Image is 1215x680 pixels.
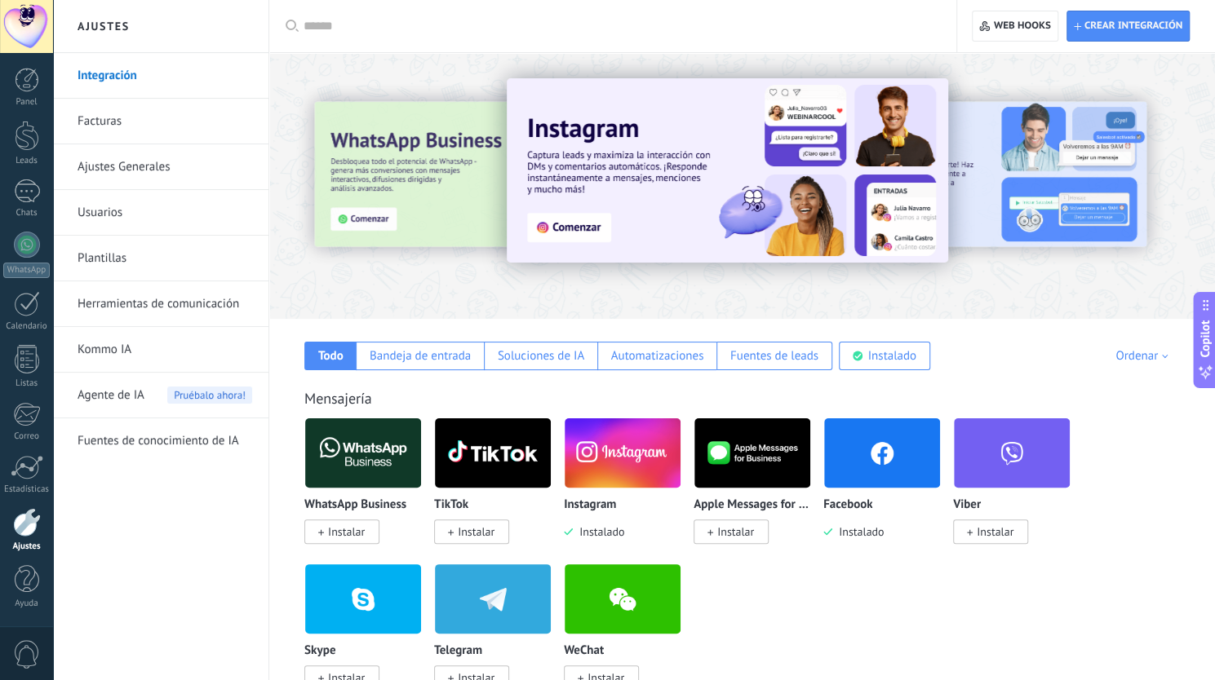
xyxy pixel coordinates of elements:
p: Telegram [434,644,482,658]
span: Instalar [458,524,494,539]
img: facebook.png [824,413,940,492]
span: Agente de IA [78,373,144,418]
span: Crear integración [1084,20,1182,33]
div: WhatsApp Business [304,417,434,563]
button: Web hooks [972,11,1058,42]
img: Slide 3 [314,102,662,247]
div: Ayuda [3,598,51,609]
li: Kommo IA [53,327,268,373]
img: Slide 2 [799,102,1146,247]
div: Ordenar [1115,348,1173,364]
div: Correo [3,431,51,442]
div: TikTok [434,417,564,563]
li: Herramientas de comunicación [53,281,268,327]
div: WhatsApp [3,263,50,278]
div: Listas [3,378,51,389]
span: Web hooks [994,20,1051,33]
li: Ajustes Generales [53,144,268,190]
span: Instalado [573,524,624,539]
img: telegram.png [435,559,551,638]
a: Kommo IA [78,327,252,373]
li: Plantillas [53,236,268,281]
span: Instalado [832,524,884,539]
li: Agente de IA [53,373,268,418]
a: Facturas [78,99,252,144]
a: Integración [78,53,252,99]
div: Facebook [823,417,953,563]
img: logo_main.png [435,413,551,492]
a: Usuarios [78,190,252,236]
li: Usuarios [53,190,268,236]
p: Apple Messages for Business [694,498,811,512]
a: Mensajería [304,389,372,408]
div: Soluciones de IA [498,348,584,364]
span: Instalar [977,524,1013,539]
div: Panel [3,97,51,108]
img: Slide 1 [507,78,948,263]
p: Viber [953,498,981,512]
p: Skype [304,644,335,658]
img: skype.png [305,559,421,638]
img: wechat.png [565,559,681,638]
div: Instalado [868,348,916,364]
a: Fuentes de conocimiento de IA [78,418,252,464]
div: Instagram [564,417,694,563]
div: Leads [3,156,51,166]
a: Agente de IAPruébalo ahora! [78,373,252,418]
div: Viber [953,417,1083,563]
li: Integración [53,53,268,99]
a: Ajustes Generales [78,144,252,190]
div: Apple Messages for Business [694,417,823,563]
p: TikTok [434,498,468,512]
button: Crear integración [1066,11,1190,42]
div: Calendario [3,321,51,332]
div: Todo [318,348,344,364]
p: Facebook [823,498,872,512]
p: WhatsApp Business [304,498,406,512]
img: logo_main.png [305,413,421,492]
span: Instalar [717,524,754,539]
div: Estadísticas [3,484,51,495]
a: Herramientas de comunicación [78,281,252,327]
div: Ajustes [3,541,51,552]
div: Automatizaciones [611,348,704,364]
li: Facturas [53,99,268,144]
div: Chats [3,208,51,219]
div: Fuentes de leads [730,348,818,364]
span: Copilot [1197,320,1213,358]
img: viber.png [954,413,1070,492]
img: logo_main.png [694,413,810,492]
p: WeChat [564,644,604,658]
div: Bandeja de entrada [370,348,471,364]
span: Instalar [328,524,365,539]
a: Plantillas [78,236,252,281]
p: Instagram [564,498,616,512]
li: Fuentes de conocimiento de IA [53,418,268,463]
span: Pruébalo ahora! [167,386,252,404]
img: instagram.png [565,413,681,492]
